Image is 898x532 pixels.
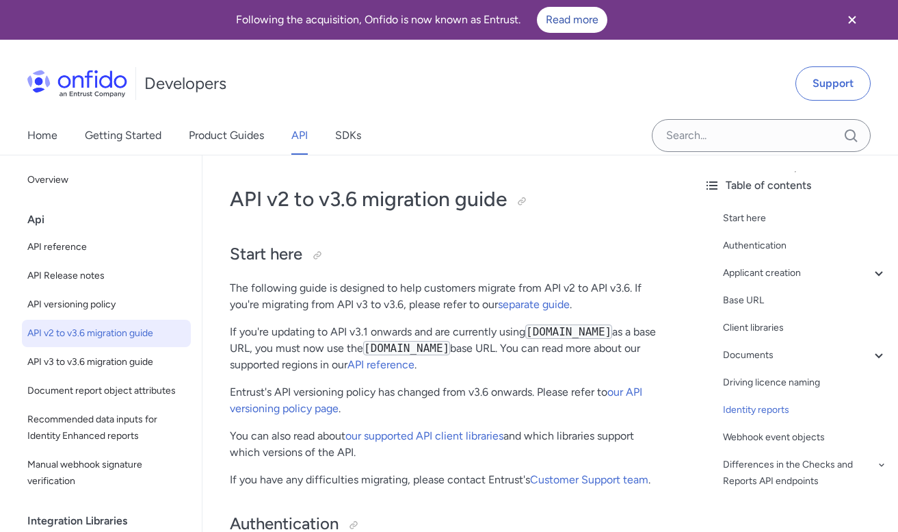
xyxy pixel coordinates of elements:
a: Identity reports [723,402,887,418]
span: API Release notes [27,268,185,284]
p: If you have any difficulties migrating, please contact Entrust's . [230,472,665,488]
a: Recommended data inputs for Identity Enhanced reports [22,406,191,450]
a: API [291,116,308,155]
a: API reference [347,358,414,371]
img: Onfido Logo [27,70,127,97]
code: [DOMAIN_NAME] [525,325,612,339]
a: our API versioning policy page [230,385,642,415]
a: Webhook event objects [723,429,887,446]
a: API v2 to v3.6 migration guide [22,320,191,347]
p: If you're updating to API v3.1 onwards and are currently using as a base URL, you must now use th... [230,324,665,373]
span: Recommended data inputs for Identity Enhanced reports [27,411,185,444]
div: Following the acquisition, Onfido is now known as Entrust. [16,7,827,33]
span: API versioning policy [27,296,185,313]
a: API reference [22,233,191,261]
span: API v2 to v3.6 migration guide [27,325,185,342]
a: Support [795,66,871,101]
a: Base URL [723,292,887,309]
a: API versioning policy [22,291,191,318]
p: Entrust's API versioning policy has changed from v3.6 onwards. Please refer to . [230,384,665,417]
p: The following guide is designed to help customers migrate from API v2 to API v3.6. If you're migr... [230,280,665,313]
a: Home [27,116,57,155]
a: separate guide [498,298,570,311]
a: SDKs [335,116,361,155]
span: API reference [27,239,185,255]
a: Authentication [723,238,887,254]
a: Product Guides [189,116,264,155]
a: our supported API client libraries [345,429,503,442]
a: API v3 to v3.6 migration guide [22,349,191,376]
svg: Close banner [844,12,860,28]
a: Overview [22,166,191,194]
h2: Start here [230,243,665,266]
a: Differences in the Checks and Reports API endpoints [723,457,887,490]
a: Documents [723,347,887,364]
input: Onfido search input field [652,119,871,152]
button: Close banner [827,3,877,37]
a: API Release notes [22,262,191,290]
h1: Developers [144,73,226,94]
a: Manual webhook signature verification [22,451,191,495]
span: API v3 to v3.6 migration guide [27,354,185,370]
a: Read more [537,7,607,33]
div: Table of contents [704,177,887,194]
a: Customer Support team [530,473,648,486]
p: You can also read about and which libraries support which versions of the API. [230,428,665,461]
a: Applicant creation [723,265,887,281]
div: Api [27,206,196,233]
span: Overview [27,172,185,188]
a: Start here [723,210,887,227]
a: Driving licence naming [723,375,887,391]
a: Getting Started [85,116,161,155]
h1: API v2 to v3.6 migration guide [230,186,665,213]
span: Manual webhook signature verification [27,457,185,490]
a: Document report object attributes [22,377,191,405]
code: [DOMAIN_NAME] [363,341,450,355]
span: Document report object attributes [27,383,185,399]
a: Client libraries [723,320,887,336]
